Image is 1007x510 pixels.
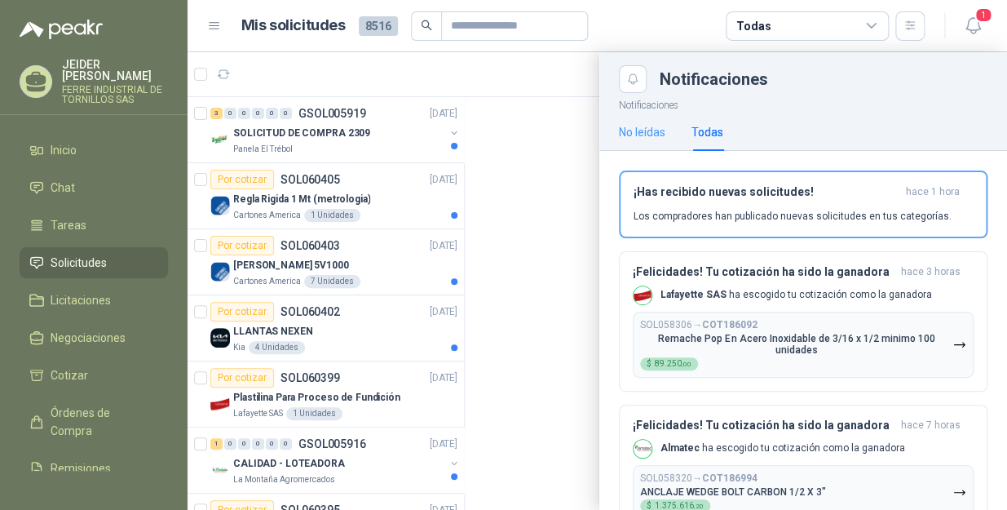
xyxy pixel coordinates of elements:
span: hace 3 horas [901,265,961,279]
span: Inicio [51,141,77,159]
button: ¡Felicidades! Tu cotización ha sido la ganadorahace 3 horas Company LogoLafayette SAS ha escogido... [619,251,987,392]
b: Almatec [660,442,700,454]
p: Remache Pop En Acero Inoxidable de 3/16 x 1/2 minimo 100 unidades [640,333,952,356]
a: Inicio [20,135,168,166]
a: Negociaciones [20,322,168,353]
h3: ¡Felicidades! Tu cotización ha sido la ganadora [633,265,894,279]
button: SOL058306→COT186092Remache Pop En Acero Inoxidable de 3/16 x 1/2 minimo 100 unidades$89.250,00 [633,312,974,378]
button: 1 [958,11,987,41]
span: Solicitudes [51,254,107,272]
span: Licitaciones [51,291,111,309]
span: ,20 [694,503,704,510]
b: Lafayette SAS [660,289,727,300]
a: Tareas [20,210,168,241]
span: Chat [51,179,75,197]
img: Logo peakr [20,20,103,39]
h3: ¡Has recibido nuevas solicitudes! [634,185,899,199]
span: Negociaciones [51,329,126,347]
span: Tareas [51,216,86,234]
span: search [421,20,432,31]
div: No leídas [619,123,665,141]
a: Cotizar [20,360,168,391]
img: Company Logo [634,440,651,458]
b: COT186092 [702,319,757,330]
a: Remisiones [20,453,168,484]
h1: Mis solicitudes [241,14,346,38]
div: Todas [736,17,771,35]
p: JEIDER [PERSON_NAME] [62,59,168,82]
p: Notificaciones [599,93,1007,113]
p: ha escogido tu cotización como la ganadora [660,288,932,302]
p: ANCLAJE WEDGE BOLT CARBON 1/2 X 3" [640,486,826,498]
div: $ [640,357,698,370]
span: 89.250 [655,360,691,368]
h3: ¡Felicidades! Tu cotización ha sido la ganadora [633,419,894,432]
p: FERRE INDUSTRIAL DE TORNILLOS SAS [62,85,168,104]
a: Chat [20,172,168,203]
p: SOL058306 → [640,319,757,331]
span: Cotizar [51,366,88,384]
div: Todas [691,123,723,141]
button: ¡Has recibido nuevas solicitudes!hace 1 hora Los compradores han publicado nuevas solicitudes en ... [619,171,987,238]
p: SOL058320 → [640,472,757,485]
a: Solicitudes [20,247,168,278]
span: ,00 [682,361,691,368]
span: hace 1 hora [906,185,960,199]
p: ha escogido tu cotización como la ganadora [660,441,905,455]
b: COT186994 [702,472,757,484]
img: Company Logo [634,286,651,304]
span: 1 [974,7,992,23]
button: Close [619,65,647,93]
span: Remisiones [51,459,111,477]
a: Órdenes de Compra [20,397,168,446]
span: 1.375.616 [655,502,704,510]
p: Los compradores han publicado nuevas solicitudes en tus categorías. [634,209,952,224]
span: hace 7 horas [901,419,961,432]
span: 8516 [359,16,398,36]
span: Órdenes de Compra [51,404,152,440]
a: Licitaciones [20,285,168,316]
div: Notificaciones [660,71,987,87]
